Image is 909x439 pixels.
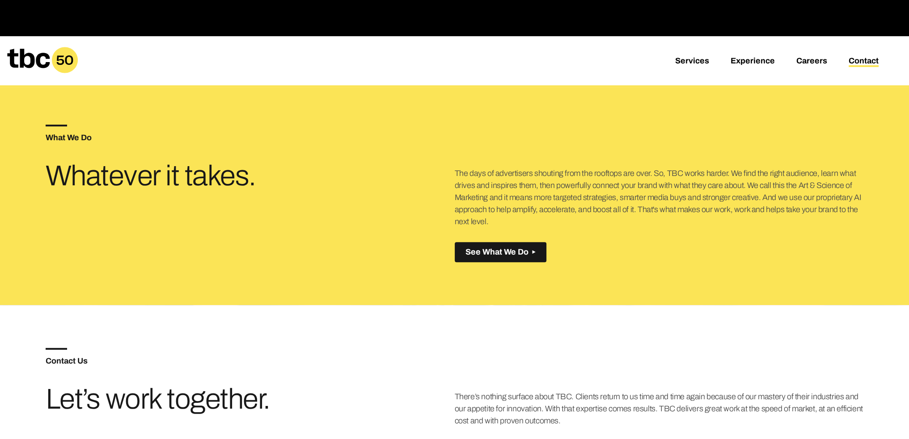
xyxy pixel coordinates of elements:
h3: Let’s work together. [46,386,318,412]
h5: What We Do [46,134,455,142]
h5: Contact Us [46,357,455,365]
h3: Whatever it takes. [46,163,318,189]
button: See What We Do [455,242,546,262]
a: Experience [731,56,775,67]
p: The days of advertisers shouting from the rooftops are over. So, TBC works harder. We find the ri... [455,167,864,228]
a: Home [7,67,78,76]
a: Contact [849,56,879,67]
a: Services [675,56,709,67]
span: See What We Do [465,247,528,257]
p: There’s nothing surface about TBC. Clients return to us time and time again because of our master... [455,391,864,427]
a: Careers [796,56,827,67]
